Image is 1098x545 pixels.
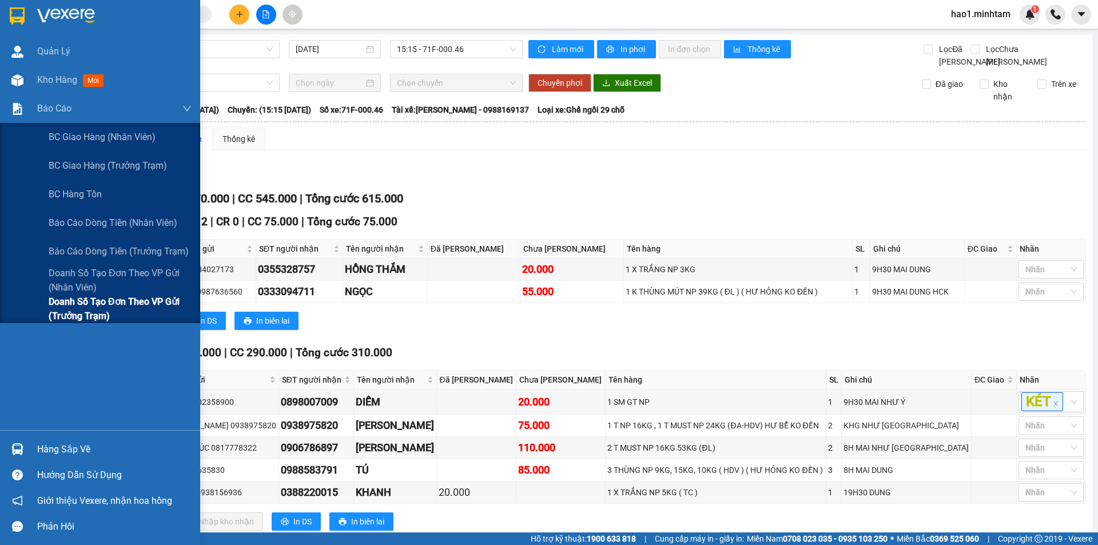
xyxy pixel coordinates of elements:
[1031,5,1039,13] sup: 1
[1047,78,1081,90] span: Trên xe
[37,44,70,58] span: Quản Lý
[522,284,622,300] div: 55.000
[844,441,969,454] div: 8H MAI NHƯ [GEOGRAPHIC_DATA]
[606,371,826,389] th: Tên hàng
[279,459,354,482] td: 0988583791
[37,441,192,458] div: Hàng sắp về
[931,78,968,90] span: Đã giao
[169,373,267,386] span: Người gửi
[296,346,392,359] span: Tổng cước 310.000
[234,312,299,330] button: printerIn biên lai
[981,43,1049,68] span: Lọc Chưa [PERSON_NAME]
[3,46,15,55] span: ĐT:
[168,396,277,408] div: DIỄM 0902358900
[356,462,435,478] div: TÚ
[826,371,842,389] th: SL
[49,216,177,230] span: Báo cáo dòng tiền (nhân viên)
[828,441,840,454] div: 2
[177,285,254,298] div: NHƯ 0987636560
[624,240,853,258] th: Tên hàng
[345,284,425,300] div: NGỌC
[437,371,517,389] th: Đã [PERSON_NAME]
[655,532,744,545] span: Cung cấp máy in - giấy in:
[528,40,594,58] button: syncLàm mới
[238,192,297,205] span: CC 545.000
[844,464,969,476] div: 8H MAI DUNG
[37,74,77,85] span: Kho hàng
[620,43,647,55] span: In phơi
[279,437,354,459] td: 0906786897
[346,242,416,255] span: Tên người nhận
[615,77,652,89] span: Xuất Excel
[3,5,118,14] span: 15:53:20 [DATE]-
[1076,9,1087,19] span: caret-down
[518,440,603,456] div: 110.000
[659,40,721,58] button: In đơn chọn
[281,440,352,456] div: 0906786897
[989,78,1029,103] span: Kho nhận
[73,26,119,34] span: TG09250300
[10,7,25,25] img: logo-vxr
[49,130,156,144] span: BC giao hàng (nhân viên)
[397,41,516,58] span: 15:15 - 71F-000.46
[645,532,646,545] span: |
[236,10,244,18] span: plus
[522,261,622,277] div: 20.000
[11,46,23,58] img: warehouse-icon
[12,521,23,532] span: message
[35,57,125,65] span: 204C Sư Vạn Hạnh, P9, Q5
[242,215,245,228] span: |
[37,101,71,116] span: Báo cáo
[854,285,868,298] div: 1
[49,266,192,295] span: Doanh số tạo đơn theo VP gửi (nhân viên)
[15,67,69,75] span: 0283 938 1019
[844,419,969,432] div: KHG NHƯ [GEOGRAPHIC_DATA]
[602,79,610,88] span: download
[607,441,823,454] div: 2 T MUST NP 16KG 53KG (ĐL)
[186,215,208,228] span: SL 2
[222,133,255,145] div: Thống kê
[329,512,393,531] button: printerIn biên lai
[210,215,213,228] span: |
[516,371,606,389] th: Chưa [PERSON_NAME]
[230,346,287,359] span: CC 290.000
[224,346,227,359] span: |
[256,258,343,281] td: 0355328757
[607,464,823,476] div: 3 THÙNG NP 9KG, 15KG, 10KG ( HDV ) ( HƯ HỎNG KO ĐỀN )
[3,36,157,45] span: Nơi gửi:
[229,5,249,25] button: plus
[828,464,840,476] div: 3
[272,512,321,531] button: printerIn DS
[518,417,603,433] div: 75.000
[354,482,437,504] td: KHANH
[290,346,293,359] span: |
[357,373,425,386] span: Tên người nhận
[968,242,1005,255] span: ĐC Giao
[783,534,888,543] strong: 0708 023 035 - 0935 103 250
[853,240,870,258] th: SL
[307,215,397,228] span: Tổng cước 75.000
[15,46,69,55] span: 02733 974 587
[538,104,624,116] span: Loại xe: Ghế ngồi 29 chỗ
[607,419,823,432] div: 1 T NP 16KG , 1 T MUST NP 24KG (ĐA-HDV) HƯ BỂ KO ĐỀN
[37,518,192,535] div: Phản hồi
[256,5,276,25] button: file-add
[844,396,969,408] div: 9H30 MAI NHƯ Ý
[282,373,342,386] span: SĐT người nhận
[724,40,791,58] button: bar-chartThống kê
[842,371,972,389] th: Ghi chú
[828,486,840,499] div: 1
[182,104,192,113] span: down
[296,77,364,89] input: Chọn ngày
[177,263,254,276] div: TÚ 0984027173
[49,295,192,323] span: Doanh số tạo đơn theo VP gửi (trưởng trạm)
[305,192,403,205] span: Tổng cước 615.000
[1035,535,1043,543] span: copyright
[828,396,840,408] div: 1
[29,36,157,45] span: [STREET_ADDRESS][PERSON_NAME]
[37,467,192,484] div: Hướng dẫn sử dụng
[301,215,304,228] span: |
[300,192,303,205] span: |
[168,441,277,454] div: DIỄM PHÚC 0817778322
[354,389,437,415] td: DIỄM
